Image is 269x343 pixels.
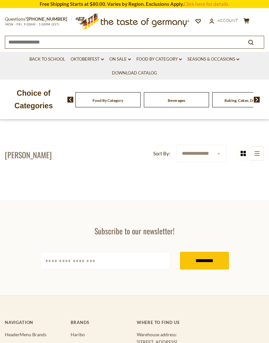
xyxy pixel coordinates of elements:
img: previous arrow [67,97,74,103]
a: Account [209,17,238,24]
a: Oktoberfest [71,56,104,63]
span: MON - FRI, 9:00AM - 5:00PM (EST) [5,23,60,26]
a: On Sale [109,56,131,63]
a: Haribo [71,332,85,337]
a: Baking, Cakes, Desserts [224,98,265,103]
a: Food By Category [93,98,123,103]
p: Questions? [5,15,72,23]
a: Seasons & Occasions [187,56,239,63]
a: Click here for details. [184,1,229,7]
a: Beverages [168,98,185,103]
img: next arrow [254,97,260,103]
h3: Subscribe to our newsletter! [40,226,229,236]
label: Sort By: [153,150,170,158]
span: Account [217,18,238,23]
a: Download Catalog [112,70,157,77]
h4: Where to find us [137,320,229,325]
a: Back to School [29,56,65,63]
h1: [PERSON_NAME] [5,150,52,160]
h4: Navigation [5,320,66,325]
a: HeaderMenu Brands [5,332,46,337]
a: [PHONE_NUMBER] [27,16,67,22]
h4: Brands [71,320,132,325]
a: Food By Category [136,56,182,63]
